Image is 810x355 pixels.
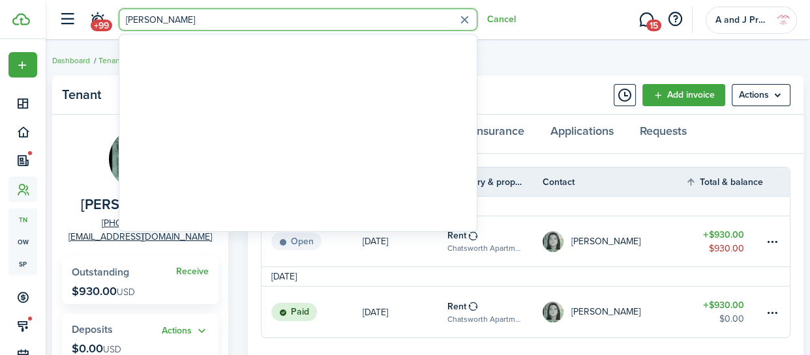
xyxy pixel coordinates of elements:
a: Requests [627,115,700,154]
span: A and J Properties [715,16,768,25]
table-amount-title: $930.00 [703,298,744,312]
a: Tenants [98,55,127,66]
th: Contact [543,175,685,189]
img: A and J Properties [773,10,794,31]
table-amount-description: $930.00 [709,242,744,255]
table-subtitle: Chatsworth Apartments, Unit 14 [447,242,523,254]
input: Search for anything... [119,8,477,31]
span: Sarah Nugent [81,197,193,213]
button: Clear search [455,10,475,30]
p: [DATE] [363,234,388,248]
img: Sarah Nugent [543,302,563,322]
button: Open menu [162,324,209,339]
button: Cancel [487,14,516,25]
td: [DATE] [262,270,307,283]
a: Notifications [85,3,110,36]
span: +99 [91,20,112,31]
status: Paid [271,303,317,321]
a: Receive [176,266,209,277]
button: Actions [162,324,209,339]
table-profile-info-text: [PERSON_NAME] [571,307,640,317]
table-subtitle: Chatsworth Apartments, Unit 14 [447,313,523,325]
table-amount-title: $930.00 [703,228,744,242]
table-profile-info-text: [PERSON_NAME] [571,236,640,247]
a: Paid [262,287,363,337]
a: Add invoice [642,84,725,106]
table-info-title: Rent [447,229,466,242]
span: Deposits [72,322,113,337]
a: RentChatsworth Apartments, Unit 14 [447,287,543,337]
img: TenantCloud [12,13,30,25]
a: sp [8,253,37,275]
table-info-title: Rent [447,300,466,313]
button: Open menu [732,84,790,106]
a: Sarah Nugent[PERSON_NAME] [543,287,685,337]
button: Open resource center [664,8,686,31]
img: Sarah Nugent [543,231,563,252]
span: USD [117,285,135,299]
a: [PHONE_NUMBER] [102,216,179,230]
p: $930.00 [72,285,135,298]
a: Messaging [634,3,659,36]
a: $930.00$930.00 [685,216,764,266]
a: [DATE] [363,287,447,337]
a: tn [8,208,37,231]
a: ow [8,231,37,253]
a: [DATE] [363,216,447,266]
menu-btn: Actions [732,84,790,106]
a: [EMAIL_ADDRESS][DOMAIN_NAME] [68,230,212,244]
img: Sarah Nugent [109,128,172,190]
a: Sarah Nugent[PERSON_NAME] [543,216,685,266]
p: $0.00 [72,342,121,355]
panel-main-title: Tenant [62,87,166,102]
a: Insurance [460,115,537,154]
button: Open menu [8,52,37,78]
table-amount-description: $0.00 [719,312,744,326]
a: RentChatsworth Apartments, Unit 14 [447,216,543,266]
a: Dashboard [52,55,90,66]
th: Sort [685,174,764,190]
span: Outstanding [72,264,129,279]
a: Applications [537,115,627,154]
a: Open [262,216,363,266]
button: Timeline [614,84,636,106]
status: Open [271,233,322,251]
th: Category & property [447,175,543,189]
button: Open sidebar [55,7,80,32]
p: [DATE] [363,305,388,319]
span: 15 [646,20,661,31]
a: $930.00$0.00 [685,287,764,337]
